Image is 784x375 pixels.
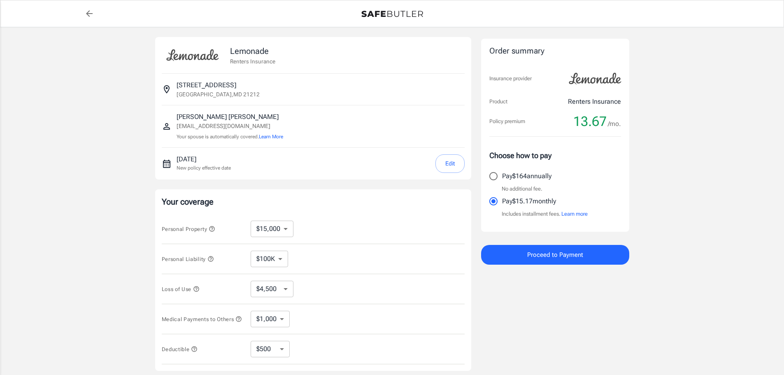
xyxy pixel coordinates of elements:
button: Proceed to Payment [481,245,629,265]
svg: Insured address [162,84,172,94]
img: Lemonade [564,67,626,90]
p: Insurance provider [489,75,532,83]
a: back to quotes [81,5,98,22]
p: Pay $15.17 monthly [502,196,556,206]
button: Learn More [259,133,283,140]
button: Personal Liability [162,254,214,264]
p: Product [489,98,507,106]
p: [PERSON_NAME] [PERSON_NAME] [177,112,283,122]
p: [GEOGRAPHIC_DATA] , MD 21212 [177,90,260,98]
span: Deductible [162,346,198,352]
p: Choose how to pay [489,150,621,161]
button: Deductible [162,344,198,354]
p: [STREET_ADDRESS] [177,80,236,90]
p: Pay $164 annually [502,171,551,181]
button: Medical Payments to Others [162,314,242,324]
img: Back to quotes [361,11,423,17]
span: Proceed to Payment [527,249,583,260]
img: Lemonade [162,44,223,67]
button: Learn more [561,210,588,218]
p: No additional fee. [502,185,542,193]
p: Includes installment fees. [502,210,588,218]
span: 13.67 [573,113,607,130]
span: /mo. [608,118,621,130]
p: Lemonade [230,45,275,57]
p: Policy premium [489,117,525,126]
p: Renters Insurance [568,97,621,107]
button: Edit [435,154,465,173]
p: Your spouse is automatically covered. [177,133,283,141]
p: [DATE] [177,154,231,164]
button: Loss of Use [162,284,200,294]
span: Personal Property [162,226,215,232]
div: Order summary [489,45,621,57]
span: Medical Payments to Others [162,316,242,322]
svg: Insured person [162,121,172,131]
span: Personal Liability [162,256,214,262]
p: Renters Insurance [230,57,275,65]
p: Your coverage [162,196,465,207]
span: Loss of Use [162,286,200,292]
p: [EMAIL_ADDRESS][DOMAIN_NAME] [177,122,283,130]
button: Personal Property [162,224,215,234]
svg: New policy start date [162,159,172,169]
p: New policy effective date [177,164,231,172]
